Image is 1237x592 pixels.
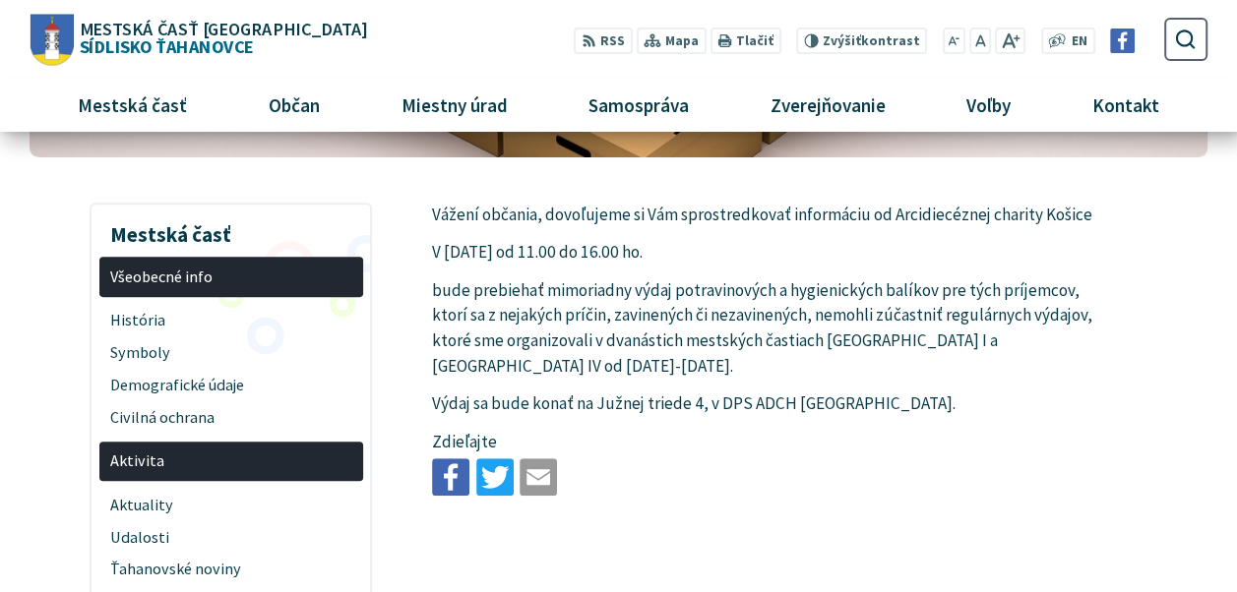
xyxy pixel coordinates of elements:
[581,79,696,132] span: Samospráva
[600,31,625,52] span: RSS
[737,79,918,132] a: Zverejňovanie
[555,79,721,132] a: Samospráva
[943,28,966,54] button: Zmenšiť veľkosť písma
[636,28,706,54] a: Mapa
[368,79,540,132] a: Miestny úrad
[520,458,557,496] img: Zdieľať e-mailom
[99,442,363,482] a: Aktivita
[432,391,1096,417] p: Výdaj sa bude konať na Južnej triede 4, v DPS ADCH [GEOGRAPHIC_DATA].
[99,336,363,369] a: Symboly
[394,79,515,132] span: Miestny úrad
[736,33,773,49] span: Tlačiť
[763,79,893,132] span: Zverejňovanie
[959,79,1019,132] span: Voľby
[110,445,351,478] span: Aktivita
[710,28,780,54] button: Tlačiť
[110,304,351,336] span: História
[235,79,352,132] a: Občan
[99,521,363,554] a: Udalosti
[933,79,1043,132] a: Voľby
[261,79,327,132] span: Občan
[99,304,363,336] a: História
[99,554,363,586] a: Ťahanovské noviny
[110,401,351,434] span: Civilná ochrana
[71,79,195,132] span: Mestská časť
[432,240,1096,266] p: V [DATE] od 11.00 do 16.00 ho.
[45,79,220,132] a: Mestská časť
[110,554,351,586] span: Ťahanovské noviny
[1110,29,1135,53] img: Prejsť na Facebook stránku
[73,20,366,55] span: Sídlisko Ťahanovce
[574,28,632,54] a: RSS
[1072,31,1087,52] span: EN
[79,20,366,37] span: Mestská časť [GEOGRAPHIC_DATA]
[99,369,363,401] a: Demografické údaje
[432,203,1096,228] p: Vážení občania, dovoľujeme si Vám sprostredkovať informáciu od Arcidiecéznej charity Košice
[1066,31,1092,52] a: EN
[30,14,73,65] img: Prejsť na domovskú stránku
[99,401,363,434] a: Civilná ochrana
[99,489,363,521] a: Aktuality
[432,278,1096,380] p: bude prebiehať mimoriadny výdaj potravinových a hygienických balíkov pre tých príjemcov, ktorí sa...
[1084,79,1166,132] span: Kontakt
[432,430,1096,455] p: Zdieľajte
[110,336,351,369] span: Symboly
[110,261,351,293] span: Všeobecné info
[665,31,699,52] span: Mapa
[110,521,351,554] span: Udalosti
[823,32,861,49] span: Zvýšiť
[969,28,991,54] button: Nastaviť pôvodnú veľkosť písma
[110,369,351,401] span: Demografické údaje
[99,208,363,250] h3: Mestská časť
[30,14,366,65] a: Logo Sídlisko Ťahanovce, prejsť na domovskú stránku.
[796,28,927,54] button: Zvýšiťkontrast
[432,458,469,496] img: Zdieľať na Facebooku
[110,489,351,521] span: Aktuality
[99,257,363,297] a: Všeobecné info
[995,28,1025,54] button: Zväčšiť veľkosť písma
[823,33,920,49] span: kontrast
[1059,79,1192,132] a: Kontakt
[476,458,514,496] img: Zdieľať na Twitteri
